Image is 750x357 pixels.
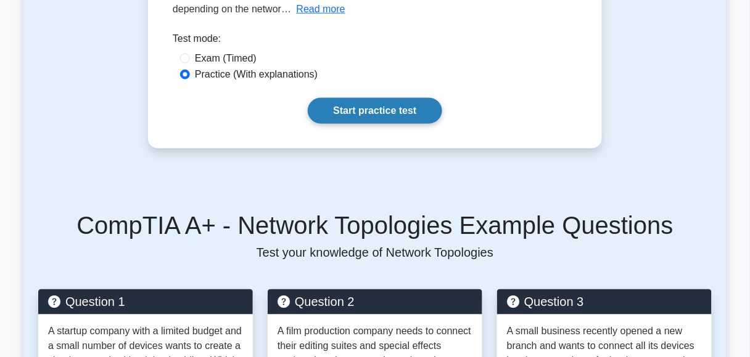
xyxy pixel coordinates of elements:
h5: Question 1 [48,294,243,309]
div: Test mode: [173,31,577,51]
a: Start practice test [308,98,442,124]
label: Exam (Timed) [195,51,257,66]
label: Practice (With explanations) [195,67,318,82]
p: Test your knowledge of Network Topologies [38,245,712,260]
h5: Question 3 [507,294,702,309]
h5: CompTIA A+ - Network Topologies Example Questions [38,211,712,240]
button: Read more [297,2,345,17]
h5: Question 2 [278,294,472,309]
